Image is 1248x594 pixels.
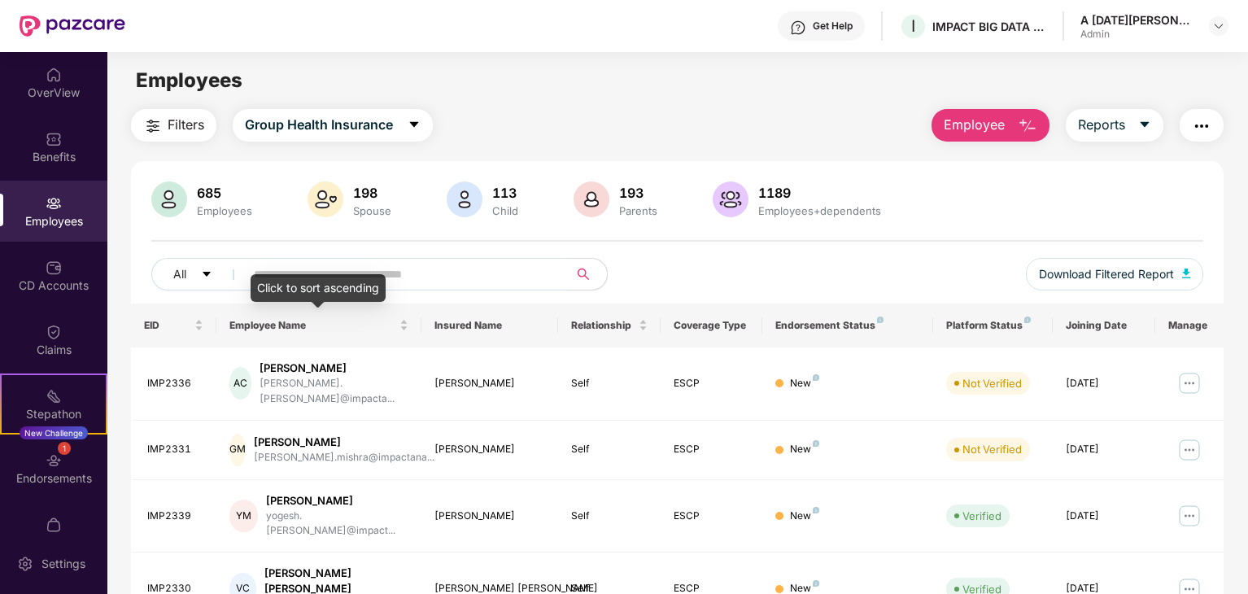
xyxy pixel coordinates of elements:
[813,440,819,447] img: svg+xml;base64,PHN2ZyB4bWxucz0iaHR0cDovL3d3dy53My5vcmcvMjAwMC9zdmciIHdpZHRoPSI4IiBoZWlnaHQ9IjgiIH...
[571,442,648,457] div: Self
[229,500,258,532] div: YM
[58,442,71,455] div: 1
[201,269,212,282] span: caret-down
[266,493,408,509] div: [PERSON_NAME]
[932,109,1049,142] button: Employee
[147,509,203,524] div: IMP2339
[168,115,204,135] span: Filters
[813,374,819,381] img: svg+xml;base64,PHN2ZyB4bWxucz0iaHR0cDovL3d3dy53My5vcmcvMjAwMC9zdmciIHdpZHRoPSI4IiBoZWlnaHQ9IjgiIH...
[147,442,203,457] div: IMP2331
[37,556,90,572] div: Settings
[245,115,393,135] span: Group Health Insurance
[254,435,434,450] div: [PERSON_NAME]
[962,441,1022,457] div: Not Verified
[489,185,521,201] div: 113
[813,507,819,513] img: svg+xml;base64,PHN2ZyB4bWxucz0iaHR0cDovL3d3dy53My5vcmcvMjAwMC9zdmciIHdpZHRoPSI4IiBoZWlnaHQ9IjgiIH...
[350,185,395,201] div: 198
[1176,370,1202,396] img: manageButton
[755,204,884,217] div: Employees+dependents
[308,181,343,217] img: svg+xml;base64,PHN2ZyB4bWxucz0iaHR0cDovL3d3dy53My5vcmcvMjAwMC9zdmciIHhtbG5zOnhsaW5rPSJodHRwOi8vd3...
[1066,509,1142,524] div: [DATE]
[1212,20,1225,33] img: svg+xml;base64,PHN2ZyBpZD0iRHJvcGRvd24tMzJ4MzIiIHhtbG5zPSJodHRwOi8vd3d3LnczLm9yZy8yMDAwL3N2ZyIgd2...
[251,274,386,302] div: Click to sort ascending
[661,304,763,347] th: Coverage Type
[962,375,1022,391] div: Not Verified
[434,509,545,524] div: [PERSON_NAME]
[674,376,750,391] div: ESCP
[911,16,915,36] span: I
[932,19,1046,34] div: IMPACT BIG DATA ANALYSIS PRIVATE LIMITED
[571,319,635,332] span: Relationship
[421,304,558,347] th: Insured Name
[229,319,396,332] span: Employee Name
[46,260,62,276] img: svg+xml;base64,PHN2ZyBpZD0iQ0RfQWNjb3VudHMiIGRhdGEtbmFtZT0iQ0QgQWNjb3VudHMiIHhtbG5zPSJodHRwOi8vd3...
[1192,116,1211,136] img: svg+xml;base64,PHN2ZyB4bWxucz0iaHR0cDovL3d3dy53My5vcmcvMjAwMC9zdmciIHdpZHRoPSIyNCIgaGVpZ2h0PSIyNC...
[447,181,482,217] img: svg+xml;base64,PHN2ZyB4bWxucz0iaHR0cDovL3d3dy53My5vcmcvMjAwMC9zdmciIHhtbG5zOnhsaW5rPSJodHRwOi8vd3...
[962,508,1001,524] div: Verified
[813,580,819,587] img: svg+xml;base64,PHN2ZyB4bWxucz0iaHR0cDovL3d3dy53My5vcmcvMjAwMC9zdmciIHdpZHRoPSI4IiBoZWlnaHQ9IjgiIH...
[489,204,521,217] div: Child
[131,109,216,142] button: Filters
[571,376,648,391] div: Self
[350,204,395,217] div: Spouse
[790,20,806,36] img: svg+xml;base64,PHN2ZyBpZD0iSGVscC0zMngzMiIgeG1sbnM9Imh0dHA6Ly93d3cudzMub3JnLzIwMDAvc3ZnIiB3aWR0aD...
[151,258,251,290] button: Allcaret-down
[1018,116,1037,136] img: svg+xml;base64,PHN2ZyB4bWxucz0iaHR0cDovL3d3dy53My5vcmcvMjAwMC9zdmciIHhtbG5zOnhsaW5rPSJodHRwOi8vd3...
[813,20,853,33] div: Get Help
[1024,317,1031,323] img: svg+xml;base64,PHN2ZyB4bWxucz0iaHR0cDovL3d3dy53My5vcmcvMjAwMC9zdmciIHdpZHRoPSI4IiBoZWlnaHQ9IjgiIH...
[17,556,33,572] img: svg+xml;base64,PHN2ZyBpZD0iU2V0dGluZy0yMHgyMCIgeG1sbnM9Imh0dHA6Ly93d3cudzMub3JnLzIwMDAvc3ZnIiB3aW...
[266,509,408,539] div: yogesh.[PERSON_NAME]@impact...
[1066,109,1163,142] button: Reportscaret-down
[567,268,599,281] span: search
[944,115,1005,135] span: Employee
[229,367,251,400] div: AC
[877,317,884,323] img: svg+xml;base64,PHN2ZyB4bWxucz0iaHR0cDovL3d3dy53My5vcmcvMjAwMC9zdmciIHdpZHRoPSI4IiBoZWlnaHQ9IjgiIH...
[144,319,191,332] span: EID
[131,304,216,347] th: EID
[790,442,819,457] div: New
[2,406,106,422] div: Stepathon
[1080,28,1194,41] div: Admin
[1066,376,1142,391] div: [DATE]
[233,109,433,142] button: Group Health Insurancecaret-down
[1182,269,1190,278] img: svg+xml;base64,PHN2ZyB4bWxucz0iaHR0cDovL3d3dy53My5vcmcvMjAwMC9zdmciIHhtbG5zOnhsaW5rPSJodHRwOi8vd3...
[194,185,255,201] div: 685
[143,116,163,136] img: svg+xml;base64,PHN2ZyB4bWxucz0iaHR0cDovL3d3dy53My5vcmcvMjAwMC9zdmciIHdpZHRoPSIyNCIgaGVpZ2h0PSIyNC...
[20,426,88,439] div: New Challenge
[136,68,242,92] span: Employees
[946,319,1040,332] div: Platform Status
[1176,437,1202,463] img: manageButton
[1026,258,1203,290] button: Download Filtered Report
[790,376,819,391] div: New
[254,450,434,465] div: [PERSON_NAME].mishra@impactana...
[434,442,545,457] div: [PERSON_NAME]
[260,376,408,407] div: [PERSON_NAME].[PERSON_NAME]@impacta...
[46,452,62,469] img: svg+xml;base64,PHN2ZyBpZD0iRW5kb3JzZW1lbnRzIiB4bWxucz0iaHR0cDovL3d3dy53My5vcmcvMjAwMC9zdmciIHdpZH...
[1078,115,1125,135] span: Reports
[216,304,421,347] th: Employee Name
[674,509,750,524] div: ESCP
[558,304,661,347] th: Relationship
[674,442,750,457] div: ESCP
[1176,503,1202,529] img: manageButton
[775,319,920,332] div: Endorsement Status
[571,509,648,524] div: Self
[616,185,661,201] div: 193
[194,204,255,217] div: Employees
[574,181,609,217] img: svg+xml;base64,PHN2ZyB4bWxucz0iaHR0cDovL3d3dy53My5vcmcvMjAwMC9zdmciIHhtbG5zOnhsaW5rPSJodHRwOi8vd3...
[46,131,62,147] img: svg+xml;base64,PHN2ZyBpZD0iQmVuZWZpdHMiIHhtbG5zPSJodHRwOi8vd3d3LnczLm9yZy8yMDAwL3N2ZyIgd2lkdGg9Ij...
[1080,12,1194,28] div: A [DATE][PERSON_NAME]
[755,185,884,201] div: 1189
[1053,304,1155,347] th: Joining Date
[1138,118,1151,133] span: caret-down
[151,181,187,217] img: svg+xml;base64,PHN2ZyB4bWxucz0iaHR0cDovL3d3dy53My5vcmcvMjAwMC9zdmciIHhtbG5zOnhsaW5rPSJodHRwOi8vd3...
[46,388,62,404] img: svg+xml;base64,PHN2ZyB4bWxucz0iaHR0cDovL3d3dy53My5vcmcvMjAwMC9zdmciIHdpZHRoPSIyMSIgaGVpZ2h0PSIyMC...
[408,118,421,133] span: caret-down
[1039,265,1174,283] span: Download Filtered Report
[790,509,819,524] div: New
[173,265,186,283] span: All
[616,204,661,217] div: Parents
[260,360,408,376] div: [PERSON_NAME]
[46,67,62,83] img: svg+xml;base64,PHN2ZyBpZD0iSG9tZSIgeG1sbnM9Imh0dHA6Ly93d3cudzMub3JnLzIwMDAvc3ZnIiB3aWR0aD0iMjAiIG...
[1155,304,1224,347] th: Manage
